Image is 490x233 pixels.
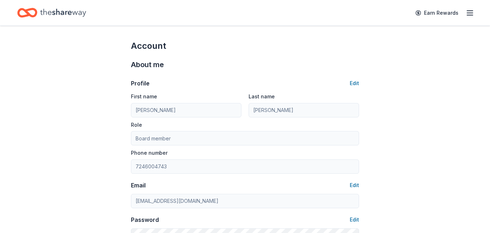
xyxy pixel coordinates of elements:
a: Earn Rewards [411,6,463,19]
div: About me [131,59,359,70]
div: Email [131,181,146,190]
button: Edit [350,79,359,88]
label: Role [131,121,142,129]
div: Account [131,40,359,52]
label: Phone number [131,149,168,157]
div: Profile [131,79,150,88]
label: Last name [249,93,275,100]
label: First name [131,93,157,100]
button: Edit [350,215,359,224]
div: Password [131,215,159,224]
button: Edit [350,181,359,190]
a: Home [17,4,86,21]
